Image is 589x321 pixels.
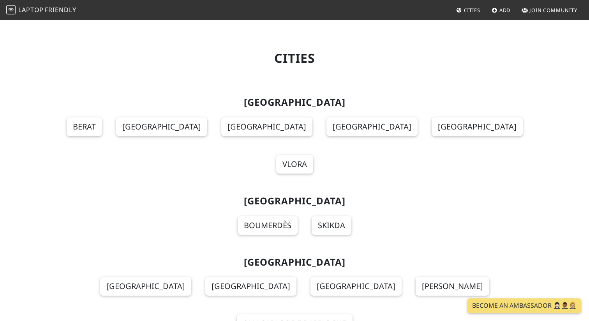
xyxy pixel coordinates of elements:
a: [GEOGRAPHIC_DATA] [116,117,207,136]
a: [GEOGRAPHIC_DATA] [205,277,296,296]
span: Add [499,7,511,14]
span: Join Community [529,7,577,14]
a: Become an Ambassador 🤵🏻‍♀️🤵🏾‍♂️🤵🏼‍♀️ [467,298,581,313]
a: [PERSON_NAME] [416,277,489,296]
a: Skikda [312,216,351,235]
span: Laptop [18,5,44,14]
a: [GEOGRAPHIC_DATA] [310,277,402,296]
h1: Cities [42,51,547,66]
a: [GEOGRAPHIC_DATA] [326,117,418,136]
a: Join Community [518,3,580,17]
a: [GEOGRAPHIC_DATA] [432,117,523,136]
span: Cities [464,7,480,14]
a: [GEOGRAPHIC_DATA] [100,277,191,296]
a: LaptopFriendly LaptopFriendly [6,4,76,17]
a: Berat [67,117,102,136]
a: Vlora [276,155,313,174]
a: Add [488,3,514,17]
a: Cities [453,3,483,17]
img: LaptopFriendly [6,5,16,14]
a: Boumerdès [238,216,298,235]
a: [GEOGRAPHIC_DATA] [221,117,312,136]
h2: [GEOGRAPHIC_DATA] [42,97,547,108]
h2: [GEOGRAPHIC_DATA] [42,257,547,268]
span: Friendly [45,5,76,14]
h2: [GEOGRAPHIC_DATA] [42,195,547,207]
